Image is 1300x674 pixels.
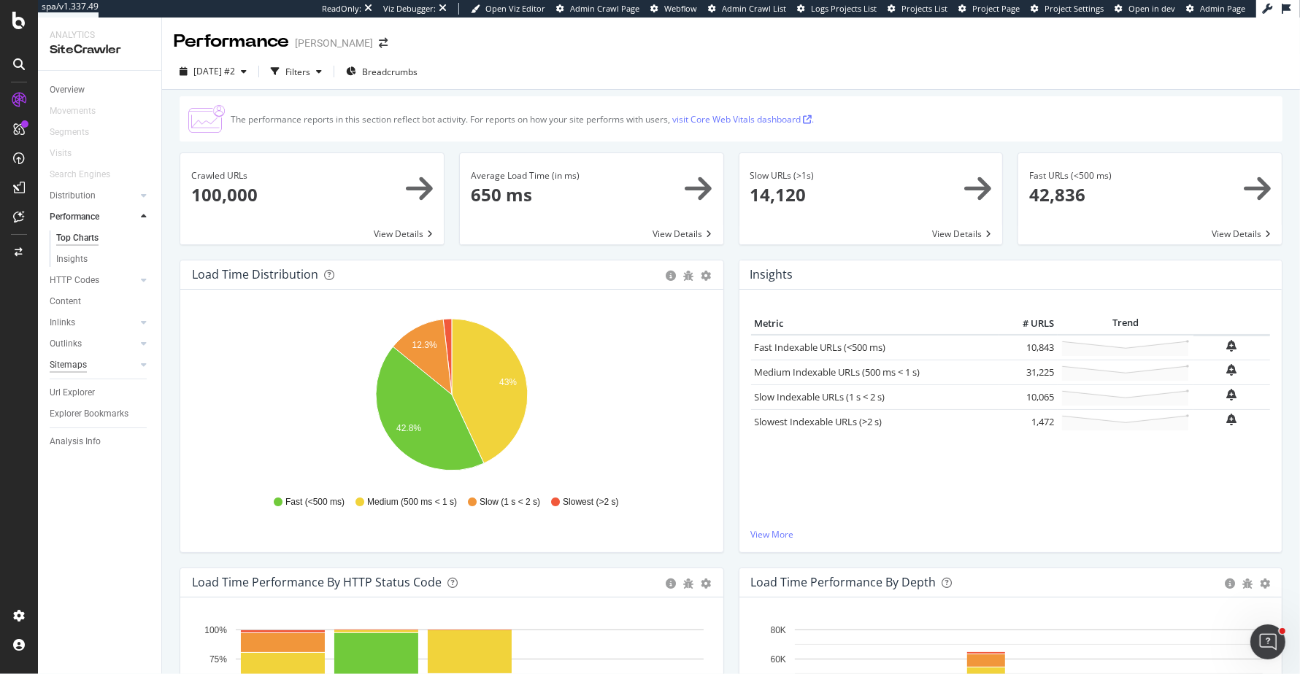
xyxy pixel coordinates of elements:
a: Project Settings [1031,3,1104,15]
a: Fast Indexable URLs (<500 ms) [755,341,886,354]
a: Overview [50,82,151,98]
text: 75% [209,654,227,665]
a: HTTP Codes [50,273,136,288]
text: 100% [204,625,227,635]
div: ReadOnly: [322,3,361,15]
span: Logs Projects List [811,3,877,14]
span: Fast (<500 ms) [285,496,345,508]
text: 80K [770,625,785,635]
a: Admin Page [1186,3,1245,15]
div: Load Time Performance by Depth [751,575,936,589]
div: Distribution [50,188,96,204]
button: Filters [265,60,328,83]
span: Admin Crawl Page [570,3,639,14]
a: Logs Projects List [797,3,877,15]
div: bug [684,271,694,281]
a: Analysis Info [50,434,151,449]
a: Medium Indexable URLs (500 ms < 1 s) [755,365,920,379]
div: Segments [50,125,89,140]
div: Url Explorer [50,385,95,400]
td: 10,065 [999,384,1058,409]
div: Analytics [50,29,150,42]
a: Performance [50,209,136,225]
a: Open in dev [1115,3,1175,15]
div: Overview [50,82,85,98]
text: 43% [499,377,517,387]
span: Webflow [664,3,697,14]
span: Breadcrumbs [362,66,418,78]
text: 42.8% [396,423,421,433]
div: Filters [285,66,310,78]
div: bell-plus [1227,389,1237,400]
div: Content [50,294,81,309]
span: Slow (1 s < 2 s) [480,496,540,508]
button: Breadcrumbs [340,60,423,83]
span: 2025 Sep. 30th #2 [193,65,235,77]
a: Segments [50,125,104,140]
div: Search Engines [50,167,110,182]
a: Content [50,294,151,309]
span: Admin Crawl List [722,3,786,14]
div: arrow-right-arrow-left [379,38,388,48]
span: Slowest (>2 s) [563,496,618,508]
a: Open Viz Editor [471,3,545,15]
span: Open in dev [1128,3,1175,14]
a: Admin Crawl List [708,3,786,15]
a: Outlinks [50,336,136,352]
div: circle-info [1225,578,1235,589]
text: 60K [770,654,785,665]
div: Visits [50,146,72,161]
div: Movements [50,104,96,119]
div: The performance reports in this section reflect bot activity. For reports on how your site perfor... [231,113,814,125]
a: View More [751,528,1271,541]
a: Slowest Indexable URLs (>2 s) [755,415,882,428]
div: HTTP Codes [50,273,99,288]
a: Explorer Bookmarks [50,406,151,422]
td: 1,472 [999,409,1058,434]
a: Inlinks [50,315,136,330]
svg: A chart. [192,313,712,482]
th: # URLS [999,313,1058,335]
span: Open Viz Editor [485,3,545,14]
a: Project Page [958,3,1020,15]
div: Explorer Bookmarks [50,406,128,422]
div: Sitemaps [50,357,87,373]
span: Project Settings [1045,3,1104,14]
div: Performance [50,209,99,225]
div: SiteCrawler [50,42,150,58]
h4: Insights [750,265,793,284]
a: Projects List [888,3,947,15]
a: Visits [50,146,86,161]
div: bug [1242,578,1253,589]
div: gear [701,271,712,281]
a: Webflow [650,3,697,15]
span: Medium (500 ms < 1 s) [367,496,457,508]
div: Insights [56,252,88,267]
td: 10,843 [999,335,1058,360]
div: bug [684,578,694,589]
a: Url Explorer [50,385,151,400]
div: circle-info [666,271,677,281]
div: bell-plus [1227,340,1237,352]
iframe: Intercom live chat [1250,624,1285,659]
th: Metric [751,313,1000,335]
div: Load Time Distribution [192,267,318,282]
a: Slow Indexable URLs (1 s < 2 s) [755,390,885,403]
div: Analysis Info [50,434,101,449]
span: Admin Page [1200,3,1245,14]
div: circle-info [666,578,677,589]
a: Top Charts [56,231,151,246]
div: gear [1260,578,1270,589]
div: Top Charts [56,231,99,246]
a: Movements [50,104,110,119]
div: bell-plus [1227,364,1237,376]
div: Load Time Performance by HTTP Status Code [192,575,442,589]
a: Sitemaps [50,357,136,373]
div: Outlinks [50,336,82,352]
div: [PERSON_NAME] [295,36,373,50]
div: Viz Debugger: [383,3,436,15]
button: [DATE] #2 [174,60,253,83]
img: CjTTJyXI.png [188,105,225,133]
th: Trend [1058,313,1193,335]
